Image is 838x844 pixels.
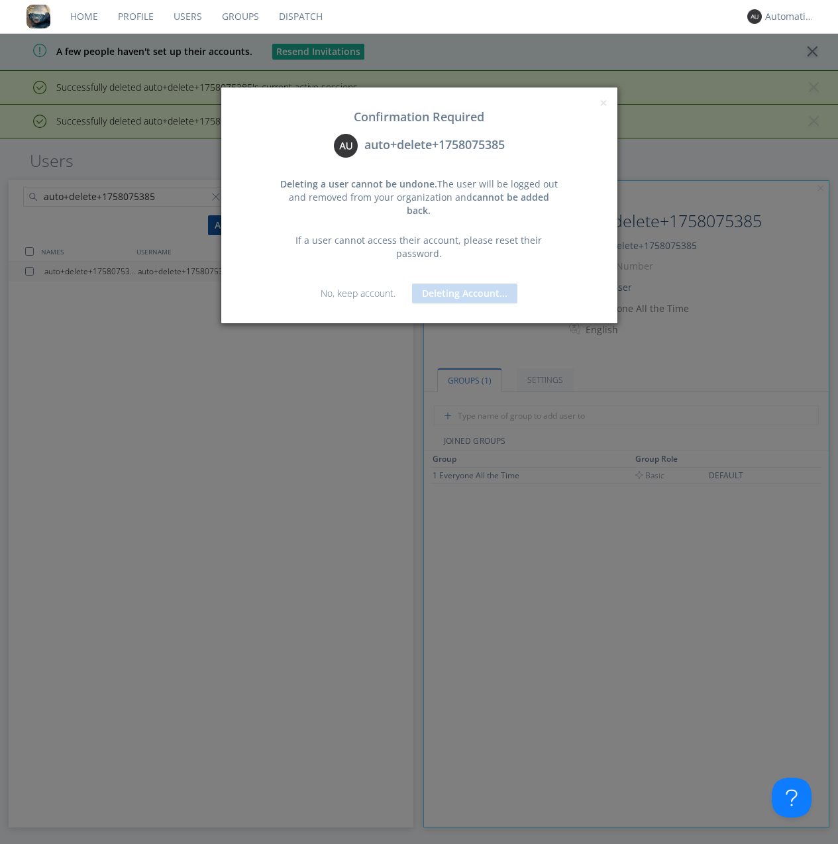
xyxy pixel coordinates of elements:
img: 373638.png [747,9,762,24]
span: × [600,93,607,112]
button: Deleting Account... [412,284,517,303]
div: The user will be logged out and removed from your organization and [276,178,561,217]
img: 373638.png [334,134,358,158]
h3: Confirmation Required [231,111,607,124]
img: 8ff700cf5bab4eb8a436322861af2272 [26,5,50,28]
span: Deleting a user cannot be undone. [280,178,437,190]
div: Automation+0004 [765,10,815,23]
div: auto+delete+1758075385 [231,134,607,158]
span: cannot be added back. [407,191,549,217]
div: If a user cannot access their account, please reset their password. [276,234,561,260]
a: No, keep account. [321,287,395,299]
